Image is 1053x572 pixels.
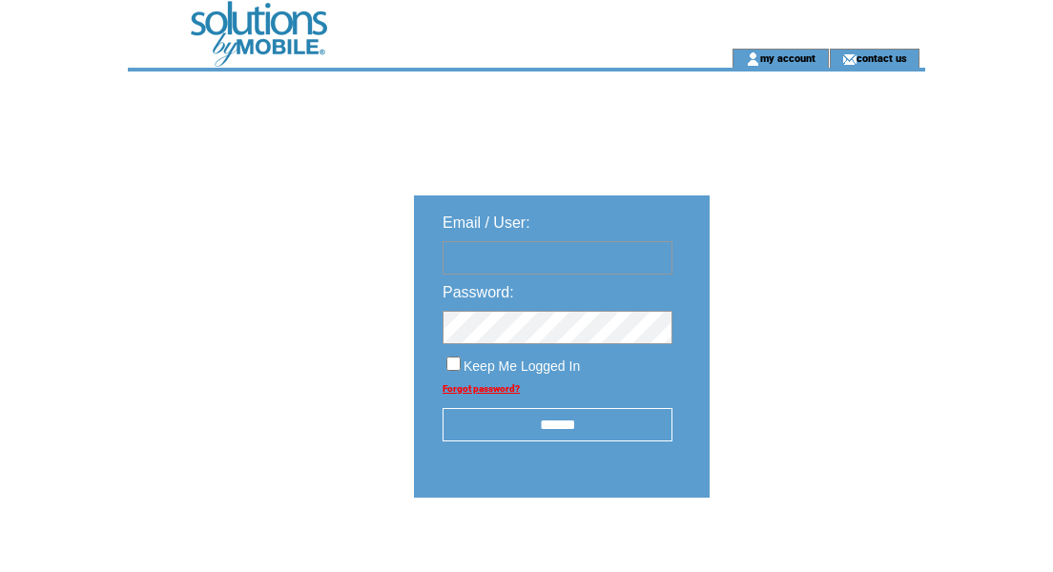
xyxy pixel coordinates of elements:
[443,214,530,231] span: Email / User:
[842,51,857,67] img: contact_us_icon.gif;jsessionid=1484C200DE4F050DE5A90BA6B0B8C4EE
[746,51,760,67] img: account_icon.gif;jsessionid=1484C200DE4F050DE5A90BA6B0B8C4EE
[443,383,520,394] a: Forgot password?
[857,51,907,64] a: contact us
[464,358,580,374] span: Keep Me Logged In
[765,545,860,569] img: transparent.png;jsessionid=1484C200DE4F050DE5A90BA6B0B8C4EE
[760,51,816,64] a: my account
[443,284,514,300] span: Password:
